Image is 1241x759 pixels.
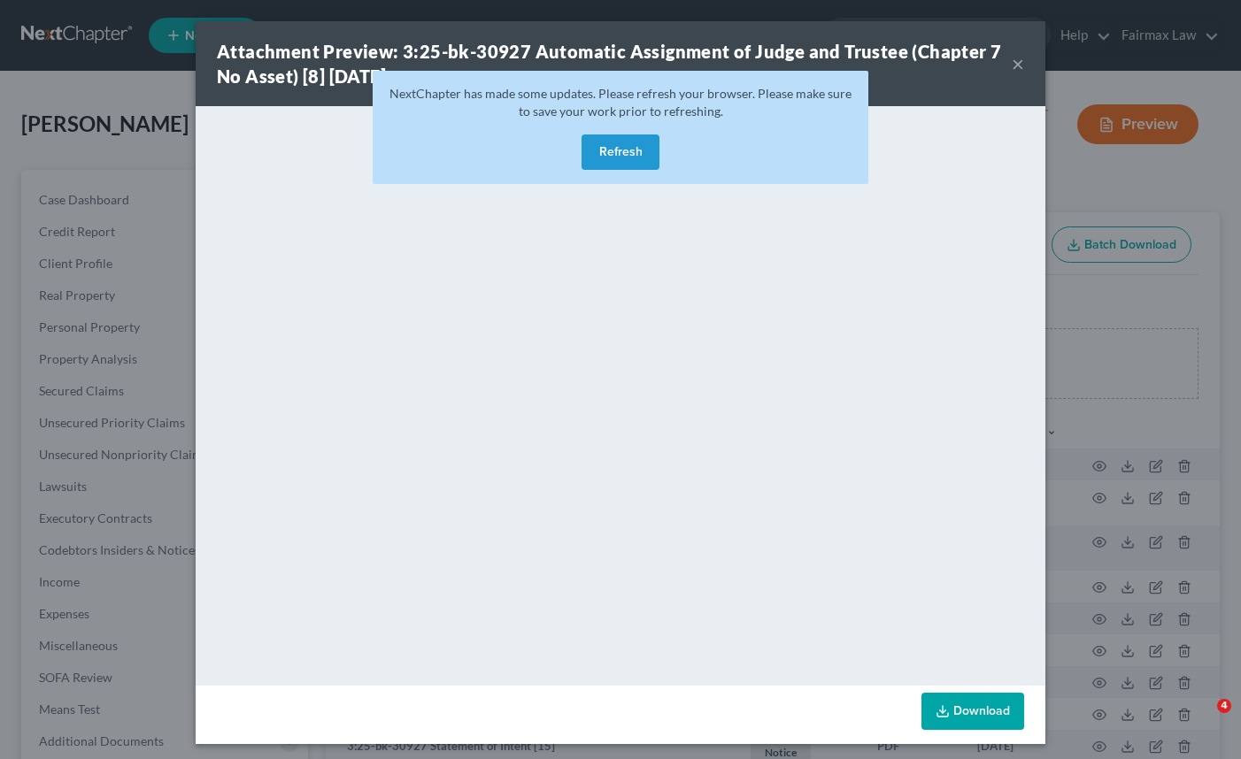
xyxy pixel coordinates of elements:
[196,106,1045,681] iframe: <object ng-attr-data='[URL][DOMAIN_NAME]' type='application/pdf' width='100%' height='650px'></ob...
[1181,699,1223,741] iframe: Intercom live chat
[1217,699,1231,713] span: 4
[582,134,659,170] button: Refresh
[921,693,1024,730] a: Download
[389,86,852,119] span: NextChapter has made some updates. Please refresh your browser. Please make sure to save your wor...
[217,41,1001,87] strong: Attachment Preview: 3:25-bk-30927 Automatic Assignment of Judge and Trustee (Chapter 7 No Asset) ...
[1012,53,1024,74] button: ×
